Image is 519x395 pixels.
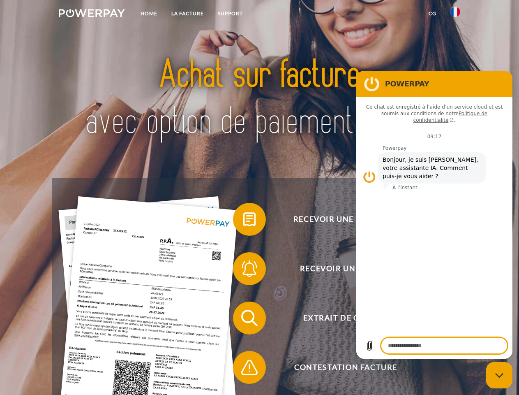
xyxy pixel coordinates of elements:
[211,6,250,21] a: Support
[134,6,164,21] a: Home
[239,209,260,230] img: qb_bill.svg
[59,9,125,17] img: logo-powerpay-white.svg
[233,203,447,236] button: Recevoir une facture ?
[422,6,443,21] a: CG
[239,357,260,378] img: qb_warning.svg
[245,203,446,236] span: Recevoir une facture ?
[239,258,260,279] img: qb_bell.svg
[78,39,441,158] img: title-powerpay_fr.svg
[245,302,446,335] span: Extrait de compte
[233,252,447,285] button: Recevoir un rappel?
[245,252,446,285] span: Recevoir un rappel?
[450,7,460,17] img: fr
[356,71,512,359] iframe: Fenêtre de messagerie
[233,302,447,335] button: Extrait de compte
[164,6,211,21] a: LA FACTURE
[245,351,446,384] span: Contestation Facture
[486,362,512,388] iframe: Bouton de lancement de la fenêtre de messagerie, conversation en cours
[239,308,260,328] img: qb_search.svg
[233,351,447,384] button: Contestation Facture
